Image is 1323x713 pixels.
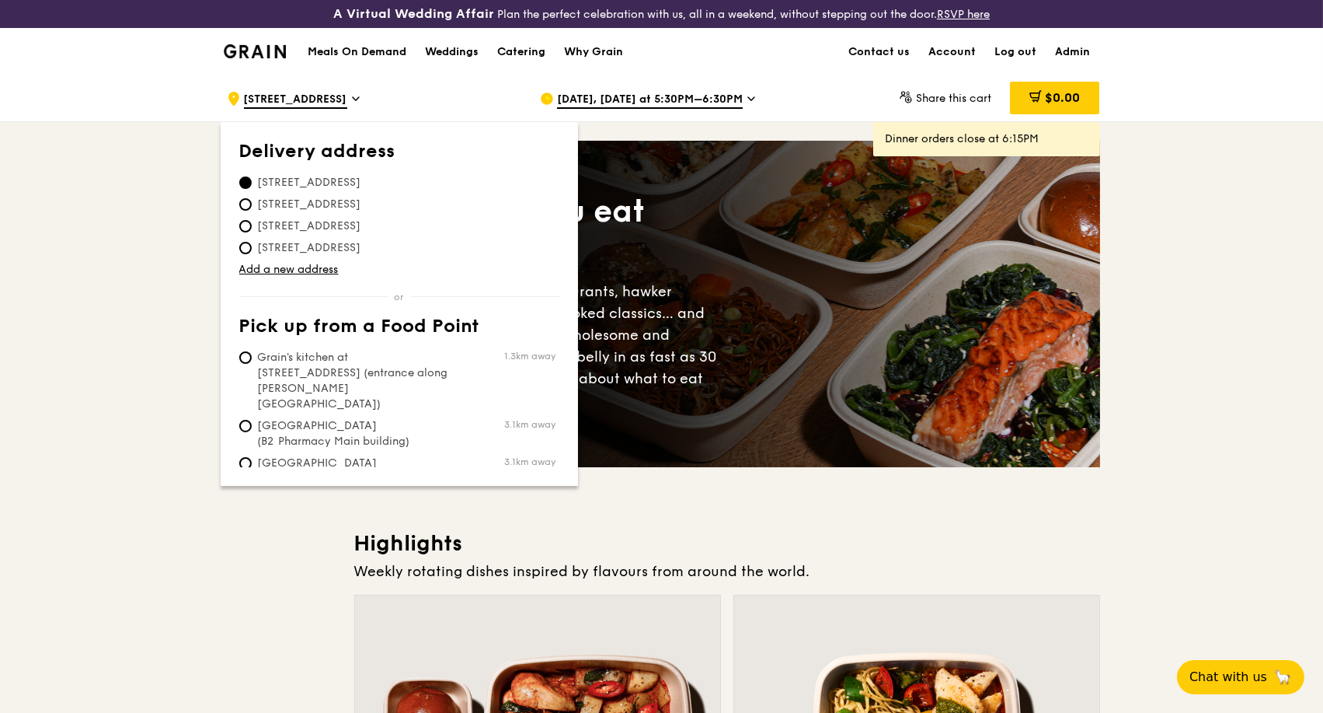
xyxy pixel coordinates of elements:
div: Why Grain [564,29,623,75]
a: GrainGrain [224,27,287,74]
h1: Meals On Demand [308,44,406,60]
a: Weddings [416,29,488,75]
span: [STREET_ADDRESS] [239,240,380,256]
a: Why Grain [555,29,632,75]
span: Grain's kitchen at [STREET_ADDRESS] (entrance along [PERSON_NAME][GEOGRAPHIC_DATA]) [239,350,471,412]
div: Weddings [425,29,479,75]
input: [STREET_ADDRESS] [239,198,252,211]
a: Account [920,29,986,75]
button: Chat with us🦙 [1177,660,1304,694]
input: [STREET_ADDRESS] [239,177,252,189]
span: [STREET_ADDRESS] [239,175,380,190]
span: [STREET_ADDRESS] [244,92,347,109]
div: Weekly rotating dishes inspired by flavours from around the world. [354,561,1100,582]
input: [GEOGRAPHIC_DATA] (Level 1 [PERSON_NAME] block drop-off point)3.1km away [239,457,252,470]
input: Grain's kitchen at [STREET_ADDRESS] (entrance along [PERSON_NAME][GEOGRAPHIC_DATA])1.3km away [239,351,252,364]
a: RSVP here [937,8,990,21]
div: Plan the perfect celebration with us, all in a weekend, without stepping out the door. [221,6,1102,22]
h3: Highlights [354,530,1100,557]
span: [STREET_ADDRESS] [239,218,380,234]
input: [STREET_ADDRESS] [239,242,252,254]
span: $0.00 [1045,90,1080,105]
span: [STREET_ADDRESS] [239,197,380,212]
th: Delivery address [239,141,559,169]
a: Add a new address [239,262,559,278]
a: Admin [1046,29,1100,75]
img: Grain [224,44,287,58]
h3: A Virtual Wedding Affair [333,6,494,22]
span: Share this cart [916,92,991,105]
span: [GEOGRAPHIC_DATA] (Level 1 [PERSON_NAME] block drop-off point) [239,456,471,502]
a: Log out [986,29,1046,75]
a: Contact us [840,29,920,75]
span: 🦙 [1273,668,1292,687]
span: 3.1km away [505,418,556,431]
span: [GEOGRAPHIC_DATA] (B2 Pharmacy Main building) [239,418,471,449]
span: 1.3km away [505,350,556,362]
input: [GEOGRAPHIC_DATA] (B2 Pharmacy Main building)3.1km away [239,420,252,432]
div: Dinner orders close at 6:15PM [886,131,1088,147]
span: [DATE], [DATE] at 5:30PM–6:30PM [557,92,743,109]
input: [STREET_ADDRESS] [239,220,252,232]
a: Catering [488,29,555,75]
div: Catering [497,29,545,75]
span: 3.1km away [505,456,556,468]
span: Chat with us [1189,668,1267,687]
th: Pick up from a Food Point [239,316,559,344]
